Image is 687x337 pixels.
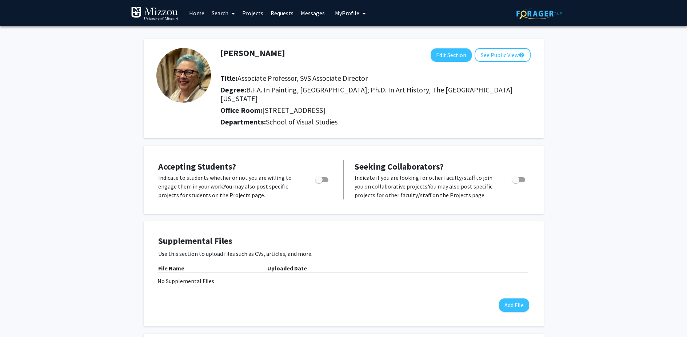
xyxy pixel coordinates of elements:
[220,48,285,59] h1: [PERSON_NAME]
[516,8,562,19] img: ForagerOne Logo
[297,0,328,26] a: Messages
[475,48,531,62] button: See Public View
[131,7,178,21] img: University of Missouri Logo
[220,106,531,115] h2: Office Room:
[267,0,297,26] a: Requests
[220,74,531,83] h2: Title:
[237,74,368,83] span: Associate Professor, SVS Associate Director
[509,173,529,184] div: Toggle
[355,173,498,199] p: Indicate if you are looking for other faculty/staff to join you on collaborative projects. You ma...
[335,9,359,17] span: My Profile
[220,86,531,103] h2: Degree:
[355,161,444,172] span: Seeking Collaborators?
[208,0,239,26] a: Search
[158,236,529,246] h4: Supplemental Files
[266,117,337,126] span: School of Visual Studies
[267,265,307,272] b: Uploaded Date
[312,173,332,184] div: Toggle
[158,161,236,172] span: Accepting Students?
[499,298,529,312] button: Add File
[431,48,472,62] button: Edit Section
[5,304,31,332] iframe: Chat
[262,106,325,115] span: [STREET_ADDRESS]
[157,277,530,285] div: No Supplemental Files
[185,0,208,26] a: Home
[239,0,267,26] a: Projects
[220,85,513,103] span: B.F.A. In Painting, [GEOGRAPHIC_DATA]; Ph.D. In Art History, The [GEOGRAPHIC_DATA][US_STATE]
[215,118,536,126] h2: Departments:
[519,51,524,59] mat-icon: help
[158,265,184,272] b: File Name
[156,48,211,103] img: Profile Picture
[158,173,301,199] p: Indicate to students whether or not you are willing to engage them in your work. You may also pos...
[158,249,529,258] p: Use this section to upload files such as CVs, articles, and more.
